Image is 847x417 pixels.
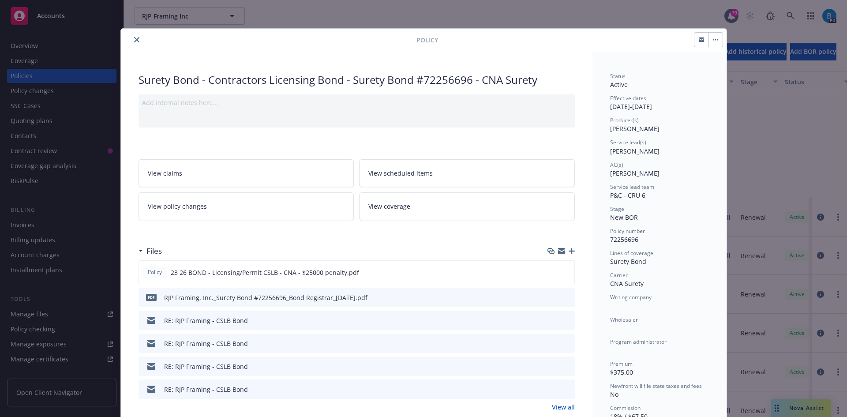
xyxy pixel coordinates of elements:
[610,72,626,80] span: Status
[164,362,248,371] div: RE: RJP Framing - CSLB Bond
[610,161,623,169] span: AC(s)
[610,139,646,146] span: Service lead(s)
[549,293,556,302] button: download file
[139,72,575,87] div: Surety Bond - Contractors Licensing Bond - Surety Bond #72256696 - CNA Surety
[148,169,182,178] span: View claims
[563,293,571,302] button: preview file
[610,183,654,191] span: Service lead team
[610,169,660,177] span: [PERSON_NAME]
[359,159,575,187] a: View scheduled items
[610,404,641,412] span: Commission
[610,382,702,390] span: Newfront will file state taxes and fees
[139,159,354,187] a: View claims
[610,205,624,213] span: Stage
[164,316,248,325] div: RE: RJP Framing - CSLB Bond
[164,293,367,302] div: RJP Framing, Inc._Surety Bond #72256696_Bond Registrar_[DATE].pdf
[610,360,633,368] span: Premium
[610,227,645,235] span: Policy number
[368,202,410,211] span: View coverage
[563,268,571,277] button: preview file
[563,339,571,348] button: preview file
[368,169,433,178] span: View scheduled items
[164,385,248,394] div: RE: RJP Framing - CSLB Bond
[610,271,628,279] span: Carrier
[142,98,571,107] div: Add internal notes here...
[610,249,653,257] span: Lines of coverage
[610,279,644,288] span: CNA Surety
[131,34,142,45] button: close
[610,368,633,376] span: $375.00
[146,245,162,257] h3: Files
[610,124,660,133] span: [PERSON_NAME]
[610,191,645,199] span: P&C - CRU 6
[610,338,667,346] span: Program administrator
[563,316,571,325] button: preview file
[549,385,556,394] button: download file
[610,302,612,310] span: -
[171,268,359,277] span: 23 26 BOND - Licensing/Permit CSLB - CNA - $25000 penalty.pdf
[552,402,575,412] a: View all
[148,202,207,211] span: View policy changes
[146,268,164,276] span: Policy
[610,257,709,266] div: Surety Bond
[610,293,652,301] span: Writing company
[563,362,571,371] button: preview file
[549,316,556,325] button: download file
[610,116,639,124] span: Producer(s)
[610,147,660,155] span: [PERSON_NAME]
[610,213,638,222] span: New BOR
[139,192,354,220] a: View policy changes
[610,346,612,354] span: -
[416,35,438,45] span: Policy
[610,94,709,111] div: [DATE] - [DATE]
[563,385,571,394] button: preview file
[610,94,646,102] span: Effective dates
[359,192,575,220] a: View coverage
[610,390,618,398] span: No
[549,268,556,277] button: download file
[146,294,157,301] span: pdf
[610,80,628,89] span: Active
[610,235,638,244] span: 72256696
[610,316,638,323] span: Wholesaler
[610,324,612,332] span: -
[549,362,556,371] button: download file
[164,339,248,348] div: RE: RJP Framing - CSLB Bond
[549,339,556,348] button: download file
[139,245,162,257] div: Files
